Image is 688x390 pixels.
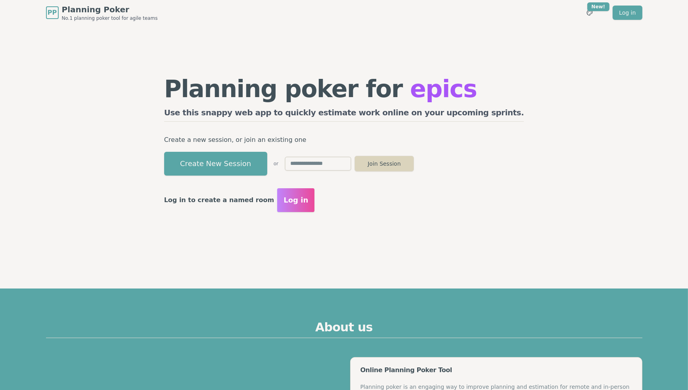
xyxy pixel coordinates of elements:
[410,75,477,103] span: epics
[284,195,308,206] span: Log in
[587,2,610,11] div: New!
[277,188,314,212] button: Log in
[164,77,524,101] h1: Planning poker for
[164,195,274,206] p: Log in to create a named room
[164,107,524,122] h2: Use this snappy web app to quickly estimate work online on your upcoming sprints.
[62,15,158,21] span: No.1 planning poker tool for agile teams
[164,152,267,176] button: Create New Session
[46,320,642,338] h2: About us
[274,161,278,167] span: or
[46,4,158,21] a: PPPlanning PokerNo.1 planning poker tool for agile teams
[164,134,524,145] p: Create a new session, or join an existing one
[355,156,414,172] button: Join Session
[360,367,632,373] div: Online Planning Poker Tool
[62,4,158,15] span: Planning Poker
[613,6,642,20] a: Log in
[583,6,597,20] button: New!
[48,8,57,17] span: PP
